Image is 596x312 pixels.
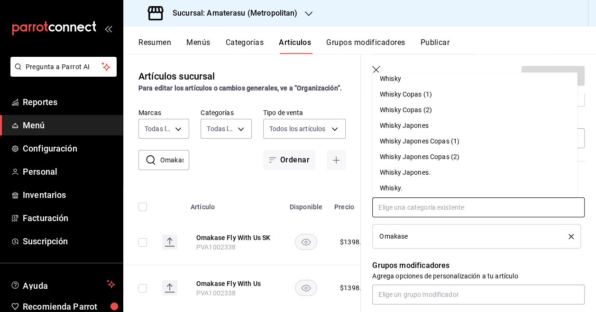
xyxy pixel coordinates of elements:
[340,237,369,247] div: $ 1398.00
[372,165,578,180] li: Whisky Japones.
[23,96,115,108] span: Reportes
[10,57,117,77] button: Pregunta a Parrot AI
[104,25,112,32] button: open_drawer_menu
[269,124,326,134] span: Todos los artículos
[23,119,115,132] span: Menú
[138,38,171,54] button: Resumen
[138,38,596,54] div: navigation tabs
[295,234,317,250] button: availability-product
[23,212,115,224] span: Facturación
[372,87,578,102] li: Whisky Copas (1)
[207,124,234,134] span: Todas las categorías, Sin categoría
[160,151,189,169] input: Buscar artículo
[279,38,311,54] button: Artículos
[145,124,172,134] span: Todas las marcas, Sin marca
[372,271,585,281] p: Agrega opciones de personalización a tu artículo
[372,180,578,196] li: Whisky.
[329,189,380,219] th: Precio
[23,142,115,155] span: Configuración
[263,150,315,170] button: Ordenar
[379,233,408,240] span: Omakase
[185,189,284,219] th: Artículo
[7,69,117,79] a: Pregunta a Parrot AI
[138,84,342,92] strong: Para editar los artículos o cambios generales, ve a “Organización”.
[23,278,103,290] span: Ayuda
[372,134,578,149] li: Whisky Japones Copas (1)
[263,109,346,116] label: Tipo de venta
[26,62,102,72] span: Pregunta a Parrot AI
[138,69,215,83] div: Artículos sucursal
[23,188,115,201] span: Inventarios
[23,165,115,178] span: Personal
[165,8,297,19] h3: Sucursal: Amaterasu (Metropolitan)
[186,38,210,54] button: Menús
[420,38,449,54] button: Publicar
[340,283,369,293] div: $ 1398.00
[226,38,264,54] button: Categorías
[372,285,585,304] input: Elige un grupo modificador
[372,197,585,217] input: Elige una categoría existente
[372,260,585,271] p: Grupos modificadores
[372,118,578,134] li: Whisky Japones
[196,243,236,251] span: PVA1002338
[196,233,272,242] button: edit-product-location
[196,279,272,288] button: edit-product-location
[562,234,574,239] button: delete
[196,289,236,297] span: PVA1002338
[295,280,317,296] button: availability-product
[372,149,578,165] li: Whisky Japones Copas (2)
[284,189,329,219] th: Disponible
[372,102,578,118] li: Whisky Copas (2)
[326,38,405,54] button: Grupos modificadores
[138,109,189,116] label: Marcas
[372,71,578,87] li: Whisky
[201,109,251,116] label: Categorías
[23,235,115,248] span: Suscripción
